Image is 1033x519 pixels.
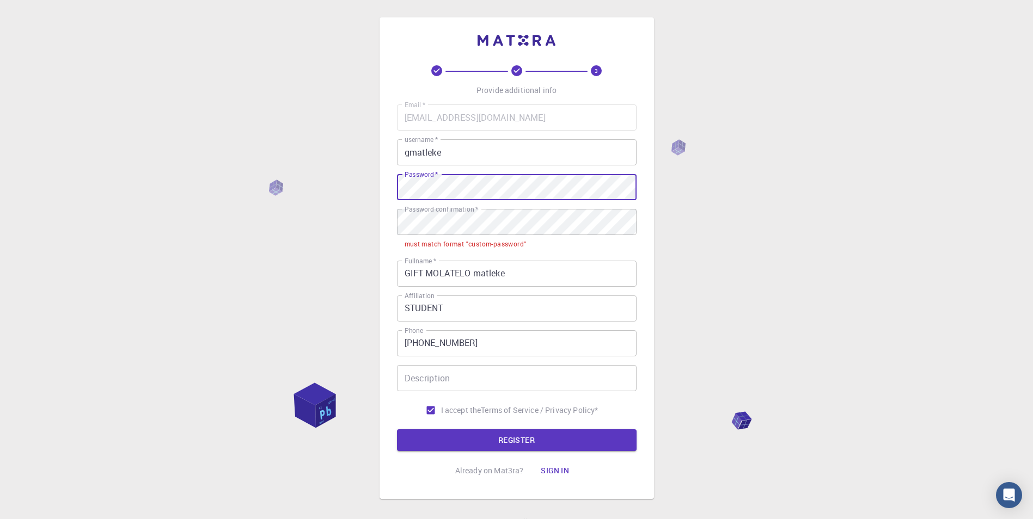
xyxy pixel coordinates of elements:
p: Provide additional info [476,85,557,96]
p: Already on Mat3ra? [455,465,524,476]
label: username [405,135,438,144]
text: 3 [595,67,598,75]
button: Sign in [532,460,578,481]
label: Email [405,100,425,109]
div: must match format "custom-password" [405,239,527,250]
span: I accept the [441,405,481,416]
label: Password [405,170,438,179]
label: Password confirmation [405,205,478,214]
label: Fullname [405,256,436,265]
a: Terms of Service / Privacy Policy* [481,405,598,416]
p: Terms of Service / Privacy Policy * [481,405,598,416]
button: REGISTER [397,429,637,451]
label: Phone [405,326,423,335]
div: Open Intercom Messenger [996,482,1022,508]
label: Affiliation [405,291,434,300]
